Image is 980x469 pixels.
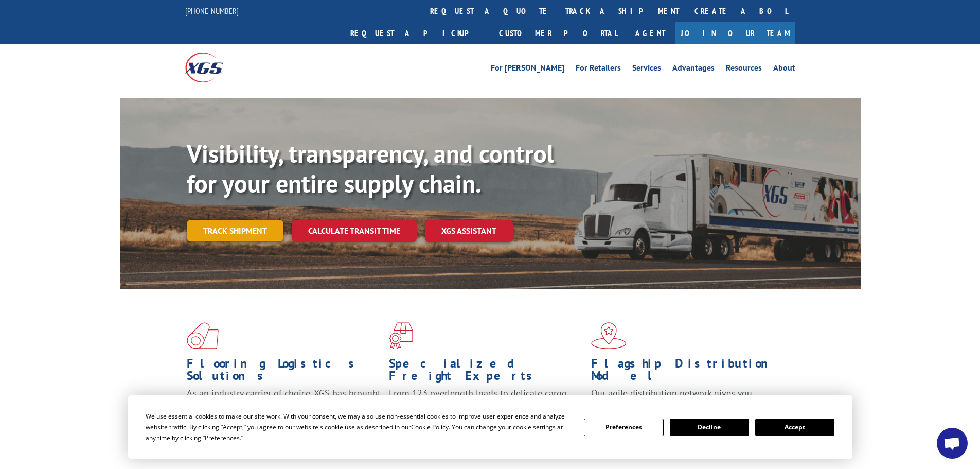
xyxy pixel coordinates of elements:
span: Our agile distribution network gives you nationwide inventory management on demand. [591,387,780,411]
div: Cookie Consent Prompt [128,395,852,459]
a: Resources [726,64,762,75]
a: Track shipment [187,220,283,241]
img: xgs-icon-flagship-distribution-model-red [591,322,627,349]
button: Preferences [584,419,663,436]
a: For [PERSON_NAME] [491,64,564,75]
h1: Specialized Freight Experts [389,357,583,387]
h1: Flagship Distribution Model [591,357,786,387]
img: xgs-icon-focused-on-flooring-red [389,322,413,349]
a: For Retailers [576,64,621,75]
a: Request a pickup [343,22,491,44]
b: Visibility, transparency, and control for your entire supply chain. [187,137,554,199]
a: XGS ASSISTANT [425,220,513,242]
span: Preferences [205,433,240,442]
a: Open chat [937,428,968,459]
button: Decline [670,419,749,436]
a: Calculate transit time [292,220,417,242]
a: Services [632,64,661,75]
a: Join Our Team [675,22,795,44]
button: Accept [755,419,834,436]
span: Cookie Policy [411,423,449,431]
span: As an industry carrier of choice, XGS has brought innovation and dedication to flooring logistics... [187,387,381,424]
a: [PHONE_NUMBER] [185,6,239,16]
a: About [773,64,795,75]
h1: Flooring Logistics Solutions [187,357,381,387]
a: Advantages [672,64,715,75]
a: Agent [625,22,675,44]
img: xgs-icon-total-supply-chain-intelligence-red [187,322,219,349]
a: Customer Portal [491,22,625,44]
div: We use essential cookies to make our site work. With your consent, we may also use non-essential ... [146,411,572,443]
p: From 123 overlength loads to delicate cargo, our experienced staff knows the best way to move you... [389,387,583,433]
